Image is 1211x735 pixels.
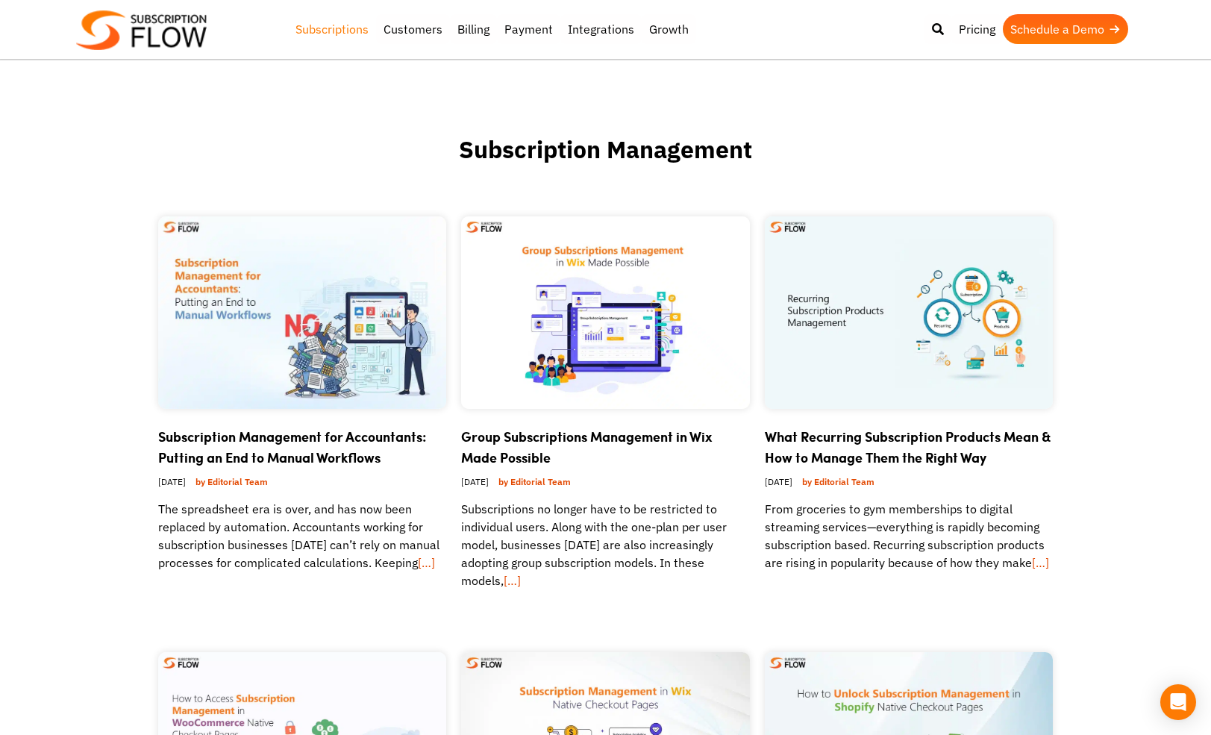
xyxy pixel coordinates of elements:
[158,134,1054,201] h1: Subscription Management
[158,468,447,500] div: [DATE]
[765,427,1051,467] a: What Recurring Subscription Products Mean & How to Manage Them the Right Way
[376,14,450,44] a: Customers
[504,573,521,588] a: […]
[492,472,577,491] a: by Editorial Team
[461,500,750,589] p: Subscriptions no longer have to be restricted to individual users. Along with the one-plan per us...
[1003,14,1128,44] a: Schedule a Demo
[76,10,207,50] img: Subscriptionflow
[158,500,447,572] p: The spreadsheet era is over, and has now been replaced by automation. Accountants working for sub...
[190,472,274,491] a: by Editorial Team
[951,14,1003,44] a: Pricing
[461,216,750,409] img: Group Subscriptions Management in Wix
[1160,684,1196,720] div: Open Intercom Messenger
[461,427,713,467] a: Group Subscriptions Management in Wix Made Possible
[288,14,376,44] a: Subscriptions
[796,472,880,491] a: by Editorial Team
[497,14,560,44] a: Payment
[450,14,497,44] a: Billing
[642,14,696,44] a: Growth
[158,216,447,409] img: Subscription Management for Accountants
[418,555,435,570] a: […]
[765,500,1054,572] p: From groceries to gym memberships to digital streaming services—everything is rapidly becoming su...
[1032,555,1049,570] a: […]
[560,14,642,44] a: Integrations
[158,427,427,467] a: Subscription Management for Accountants: Putting an End to Manual Workflows
[765,216,1054,409] img: Recurring Subscription Products
[765,468,1054,500] div: [DATE]
[461,468,750,500] div: [DATE]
